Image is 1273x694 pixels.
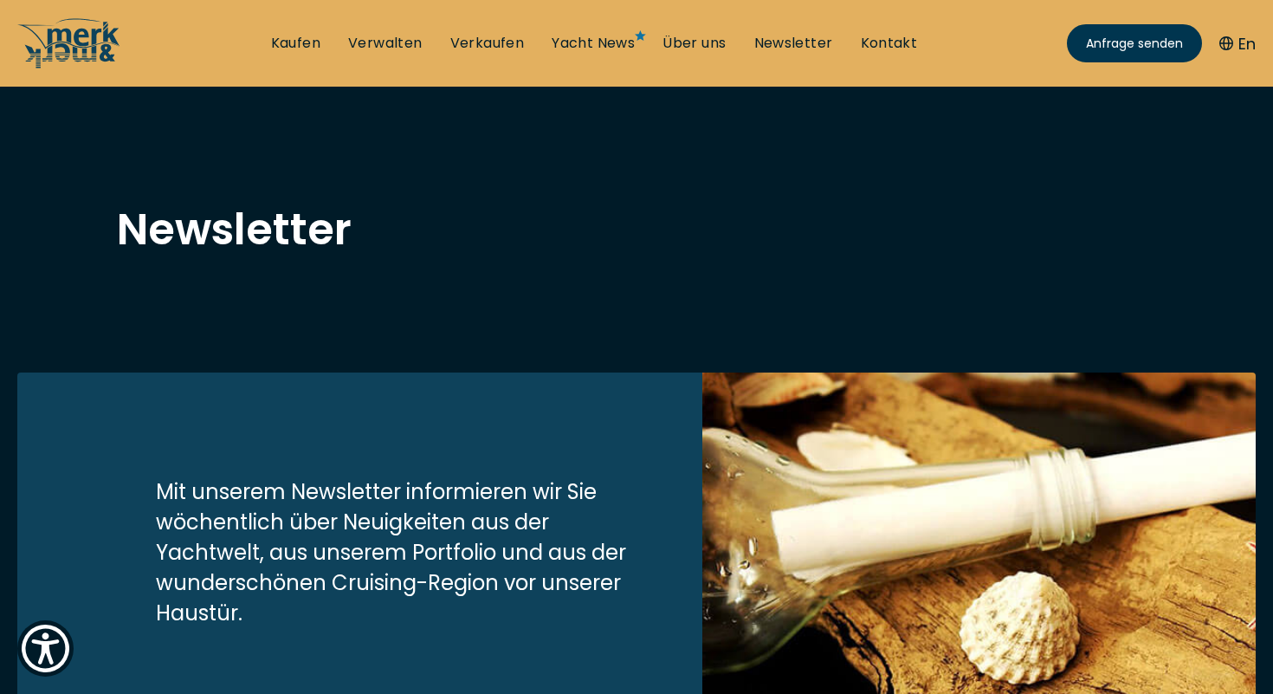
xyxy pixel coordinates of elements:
[117,208,1156,251] h1: Newsletter
[662,34,726,53] a: Über uns
[450,34,525,53] a: Verkaufen
[861,34,918,53] a: Kontakt
[1067,24,1202,62] a: Anfrage senden
[1086,35,1183,53] span: Anfrage senden
[156,477,642,628] p: Mit unserem Newsletter informieren wir Sie wöchentlich über Neuigkeiten aus der Yachtwelt, aus un...
[552,34,635,53] a: Yacht News
[348,34,423,53] a: Verwalten
[754,34,833,53] a: Newsletter
[1219,32,1256,55] button: En
[17,620,74,677] button: Show Accessibility Preferences
[271,34,320,53] a: Kaufen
